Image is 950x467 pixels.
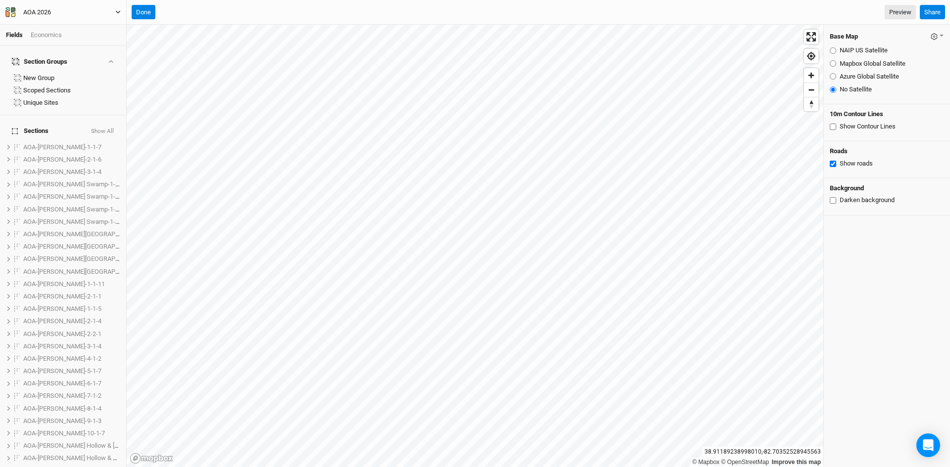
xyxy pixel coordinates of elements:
[106,58,115,65] button: Show section groups
[23,355,101,362] span: AOA-[PERSON_NAME]-4-1-2
[23,330,120,338] div: AOA-Genevieve Jones-2-2-1
[804,30,818,44] button: Enter fullscreen
[23,454,120,462] div: AOA-Hintz Hollow & Stone Canyon-2-1-0.2
[804,68,818,83] button: Zoom in
[23,405,101,412] span: AOA-[PERSON_NAME]-8-1-4
[23,243,120,251] div: AOA-Darby Lakes Preserve-2-1-1
[840,59,905,68] label: Mapbox Global Satellite
[23,99,120,107] div: Unique Sites
[23,268,162,275] span: AOA-[PERSON_NAME][GEOGRAPHIC_DATA]-3-1-6
[23,342,101,350] span: AOA-[PERSON_NAME]-3-1-4
[840,46,888,55] label: NAIP US Satellite
[23,168,101,175] span: AOA-[PERSON_NAME]-3-1-4
[23,380,120,387] div: AOA-Genevieve Jones-6-1-7
[23,429,105,437] span: AOA-[PERSON_NAME]-10-1-7
[23,143,120,151] div: AOA-Adelphi Moraine-1-1-7
[23,305,101,312] span: AOA-[PERSON_NAME]-1-1-5
[840,122,896,131] label: Show Contour Lines
[23,206,120,213] div: AOA-Cackley Swamp-1-3-8
[840,72,899,81] label: Azure Global Satellite
[840,85,872,94] label: No Satellite
[885,5,916,20] a: Preview
[23,143,101,151] span: AOA-[PERSON_NAME]-1-1-7
[23,168,120,176] div: AOA-Adelphi Moraine-3-1-4
[920,5,945,20] button: Share
[23,293,120,300] div: AOA-Darby Oaks-2-1-1
[23,156,120,164] div: AOA-Adelphi Moraine-2-1-6
[23,305,120,313] div: AOA-Genevieve Jones-1-1-5
[23,230,162,238] span: AOA-[PERSON_NAME][GEOGRAPHIC_DATA]-1-1-3
[840,159,873,168] label: Show roads
[830,147,944,155] h4: Roads
[23,7,51,17] div: AOA 2026
[916,433,940,457] div: Open Intercom Messenger
[830,110,944,118] h4: 10m Contour Lines
[23,417,101,425] span: AOA-[PERSON_NAME]-9-1-3
[5,7,121,18] button: AOA 2026
[12,127,48,135] span: Sections
[23,367,120,375] div: AOA-Genevieve Jones-5-1-7
[23,74,120,82] div: New Group
[830,33,858,41] h4: Base Map
[804,97,818,111] button: Reset bearing to north
[23,429,120,437] div: AOA-Genevieve Jones-10-1-7
[23,255,120,263] div: AOA-Darby Lakes Preserve-2-2-7
[23,342,120,350] div: AOA-Genevieve Jones-3-1-4
[23,317,101,325] span: AOA-[PERSON_NAME]-2-1-4
[804,83,818,97] button: Zoom out
[772,459,821,466] a: Improve this map
[23,380,101,387] span: AOA-[PERSON_NAME]-6-1-7
[804,49,818,63] button: Find my location
[23,206,124,213] span: AOA-[PERSON_NAME] Swamp-1-3-8
[23,230,120,238] div: AOA-Darby Lakes Preserve-1-1-3
[23,367,101,375] span: AOA-[PERSON_NAME]-5-1-7
[721,459,769,466] a: OpenStreetMap
[23,280,120,288] div: AOA-Darby Oaks-1-1-11
[23,156,101,163] span: AOA-[PERSON_NAME]-2-1-6
[23,218,128,225] span: AOA-[PERSON_NAME] Swamp-1-4-11
[23,255,162,262] span: AOA-[PERSON_NAME][GEOGRAPHIC_DATA]-2-2-7
[23,268,120,276] div: AOA-Darby Lakes Preserve-3-1-6
[6,31,23,39] a: Fields
[23,454,173,462] span: AOA-[PERSON_NAME] Hollow & Stone Canyon-2-1-0.2
[23,293,101,300] span: AOA-[PERSON_NAME]-2-1-1
[23,280,105,288] span: AOA-[PERSON_NAME]-1-1-11
[830,184,944,192] h4: Background
[23,193,120,201] div: AOA-Cackley Swamp-1-2-5
[23,417,120,425] div: AOA-Genevieve Jones-9-1-3
[23,218,120,226] div: AOA-Cackley Swamp-1-4-11
[23,86,120,94] div: Scoped Sections
[23,317,120,325] div: AOA-Genevieve Jones-2-1-4
[23,355,120,363] div: AOA-Genevieve Jones-4-1-2
[23,442,190,449] span: AOA-[PERSON_NAME] Hollow & [GEOGRAPHIC_DATA]-1-1-8
[91,128,114,135] button: Show All
[130,453,173,464] a: Mapbox logo
[23,405,120,413] div: AOA-Genevieve Jones-8-1-4
[23,180,124,188] span: AOA-[PERSON_NAME] Swamp-1-1-4
[23,193,124,200] span: AOA-[PERSON_NAME] Swamp-1-2-5
[702,447,823,457] div: 38.91189238998010 , -82.70352528945563
[23,330,101,338] span: AOA-[PERSON_NAME]-2-2-1
[23,392,101,399] span: AOA-[PERSON_NAME]-7-1-2
[23,180,120,188] div: AOA-Cackley Swamp-1-1-4
[12,58,67,66] div: Section Groups
[31,31,62,40] div: Economics
[23,243,162,250] span: AOA-[PERSON_NAME][GEOGRAPHIC_DATA]-2-1-1
[23,392,120,400] div: AOA-Genevieve Jones-7-1-2
[692,459,719,466] a: Mapbox
[127,25,823,467] canvas: Map
[23,442,120,450] div: AOA-Hintz Hollow & Stone Canyon-1-1-8
[840,196,895,205] label: Darken background
[132,5,155,20] button: Done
